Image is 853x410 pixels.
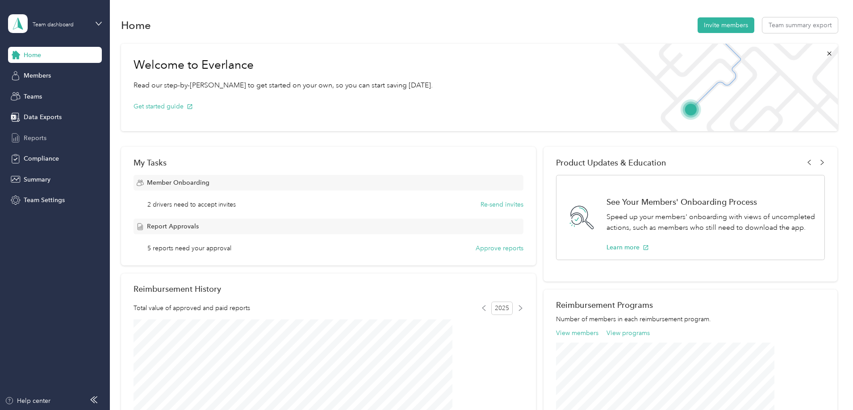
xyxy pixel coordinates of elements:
img: Welcome to everlance [608,44,837,131]
button: Help center [5,396,50,406]
span: Report Approvals [147,222,199,231]
h2: Reimbursement Programs [556,300,825,310]
p: Speed up your members' onboarding with views of uncompleted actions, such as members who still ne... [606,211,815,233]
div: My Tasks [134,158,523,167]
button: Invite members [698,17,754,33]
span: Data Exports [24,112,62,122]
button: Re-send invites [481,200,523,209]
button: View programs [606,328,650,338]
button: Learn more [606,243,649,252]
h1: Welcome to Everlance [134,58,433,72]
span: Teams [24,92,42,101]
span: Product Updates & Education [556,158,666,167]
span: 2 drivers need to accept invites [147,200,236,209]
span: Member Onboarding [147,178,209,187]
h2: Reimbursement History [134,284,221,294]
button: Get started guide [134,102,193,111]
iframe: Everlance-gr Chat Button Frame [803,360,853,410]
button: Team summary export [762,17,838,33]
button: View members [556,328,598,338]
p: Read our step-by-[PERSON_NAME] to get started on your own, so you can start saving [DATE]. [134,80,433,91]
span: Total value of approved and paid reports [134,303,250,313]
span: 2025 [491,302,513,315]
p: Number of members in each reimbursement program. [556,315,825,324]
span: Reports [24,133,46,143]
span: Compliance [24,154,59,163]
h1: See Your Members' Onboarding Process [606,197,815,207]
span: Summary [24,175,50,184]
div: Team dashboard [33,22,74,28]
span: 5 reports need your approval [147,244,231,253]
span: Members [24,71,51,80]
span: Team Settings [24,195,65,205]
h1: Home [121,21,151,30]
span: Home [24,50,41,60]
button: Approve reports [476,244,523,253]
